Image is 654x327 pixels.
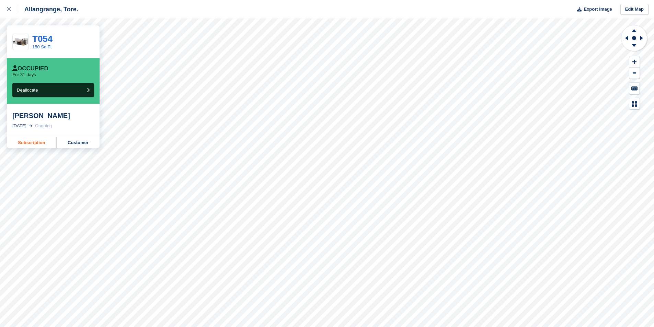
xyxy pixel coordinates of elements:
button: Export Image [573,4,612,15]
div: Occupied [12,65,48,72]
button: Map Legend [629,98,640,109]
div: Ongoing [35,122,52,129]
button: Deallocate [12,83,94,97]
span: Deallocate [17,87,38,93]
a: Customer [57,137,100,148]
button: Zoom Out [629,68,640,79]
a: Subscription [7,137,57,148]
a: 150 Sq Ft [32,44,51,49]
button: Zoom In [629,56,640,68]
a: T054 [32,34,53,44]
img: 150-sqft-unit.jpg [13,36,28,48]
button: Keyboard Shortcuts [629,83,640,94]
span: Export Image [584,6,612,13]
a: Edit Map [620,4,649,15]
div: Allangrange, Tore. [18,5,78,13]
div: [DATE] [12,122,26,129]
img: arrow-right-light-icn-cde0832a797a2874e46488d9cf13f60e5c3a73dbe684e267c42b8395dfbc2abf.svg [29,125,32,127]
p: For 31 days [12,72,36,78]
div: [PERSON_NAME] [12,112,94,120]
